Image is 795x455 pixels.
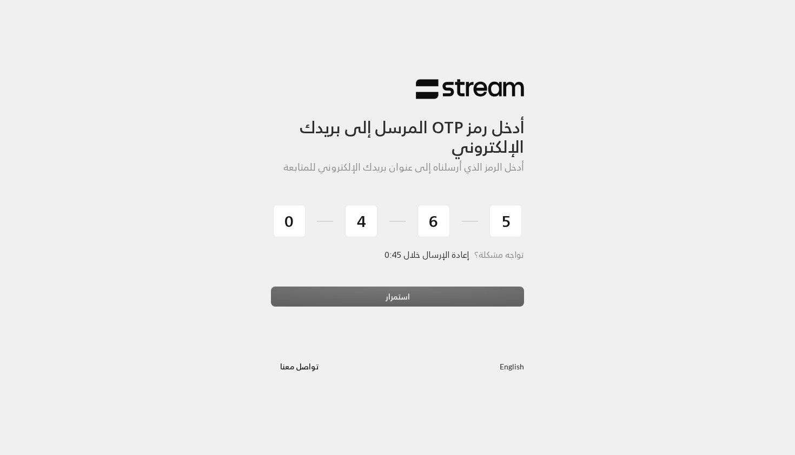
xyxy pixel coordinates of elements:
[474,247,524,262] span: تواجه مشكلة؟
[271,356,328,376] button: تواصل معنا
[500,356,524,376] a: English
[385,247,469,262] span: إعادة الإرسال خلال 0:45
[271,161,524,173] h5: أدخل الرمز الذي أرسلناه إلى عنوان بريدك الإلكتروني للمتابعة
[416,79,524,100] img: Stream Logo
[271,360,328,373] a: تواصل معنا
[271,100,524,157] h3: أدخل رمز OTP المرسل إلى بريدك الإلكتروني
